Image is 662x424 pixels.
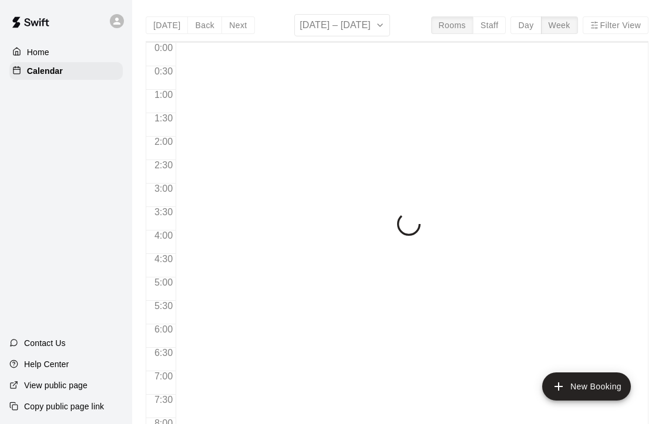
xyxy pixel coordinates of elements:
span: 2:00 [152,137,176,147]
span: 7:00 [152,371,176,381]
span: 6:30 [152,348,176,358]
span: 1:00 [152,90,176,100]
span: 5:30 [152,301,176,311]
span: 0:00 [152,43,176,53]
span: 0:30 [152,66,176,76]
p: Copy public page link [24,401,104,412]
p: Help Center [24,358,69,370]
span: 6:00 [152,324,176,334]
span: 3:30 [152,207,176,217]
span: 4:30 [152,254,176,264]
span: 4:00 [152,230,176,240]
span: 1:30 [152,113,176,123]
span: 7:30 [152,395,176,405]
a: Calendar [9,62,123,80]
span: 5:00 [152,277,176,287]
span: 2:30 [152,160,176,170]
p: View public page [24,379,88,391]
p: Home [27,46,49,58]
p: Contact Us [24,337,66,349]
span: 3:00 [152,184,176,194]
a: Home [9,43,123,61]
p: Calendar [27,65,63,77]
button: add [542,372,631,401]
